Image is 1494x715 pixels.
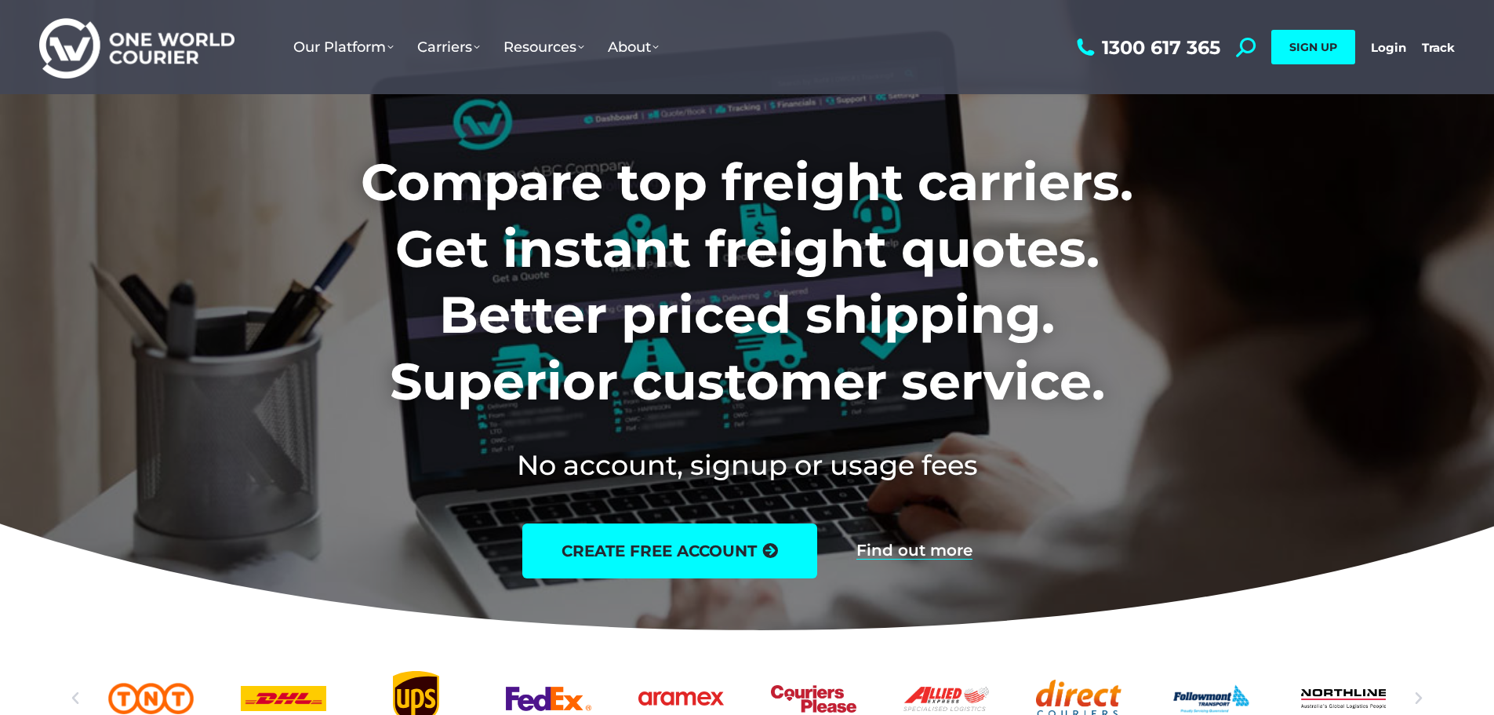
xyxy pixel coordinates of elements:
a: Find out more [856,542,972,560]
a: 1300 617 365 [1073,38,1220,57]
a: SIGN UP [1271,30,1355,64]
span: Carriers [417,38,480,56]
a: Carriers [405,23,492,71]
a: Our Platform [282,23,405,71]
span: Resources [503,38,584,56]
span: SIGN UP [1289,40,1337,54]
img: One World Courier [39,16,234,79]
a: create free account [522,523,817,578]
h2: No account, signup or usage fees [257,446,1237,484]
a: Track [1422,40,1455,55]
a: Resources [492,23,596,71]
a: About [596,23,671,71]
a: Login [1371,40,1406,55]
span: About [608,38,659,56]
h1: Compare top freight carriers. Get instant freight quotes. Better priced shipping. Superior custom... [257,149,1237,414]
span: Our Platform [293,38,394,56]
